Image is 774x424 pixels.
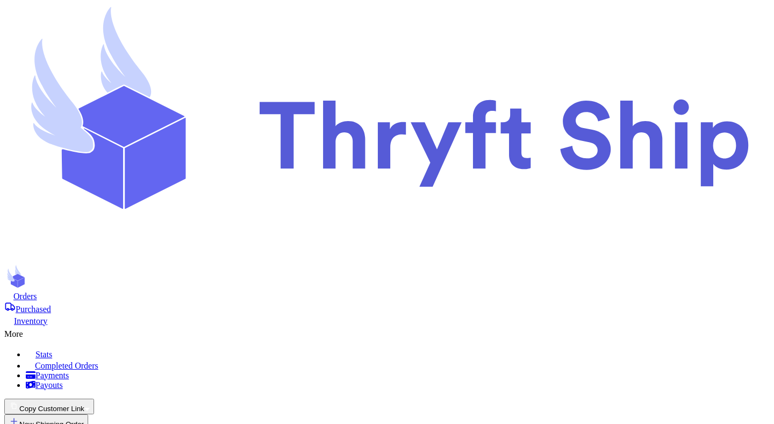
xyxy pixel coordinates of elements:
[26,371,770,380] a: Payments
[26,359,770,371] a: Completed Orders
[4,326,770,339] div: More
[35,380,63,390] span: Payouts
[14,316,47,326] span: Inventory
[35,361,98,370] span: Completed Orders
[16,305,51,314] span: Purchased
[35,350,52,359] span: Stats
[4,301,770,314] a: Purchased
[13,292,37,301] span: Orders
[35,371,69,380] span: Payments
[4,399,94,414] button: Copy Customer Link
[4,314,770,326] a: Inventory
[26,380,770,390] a: Payouts
[26,348,770,359] a: Stats
[4,291,770,301] a: Orders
